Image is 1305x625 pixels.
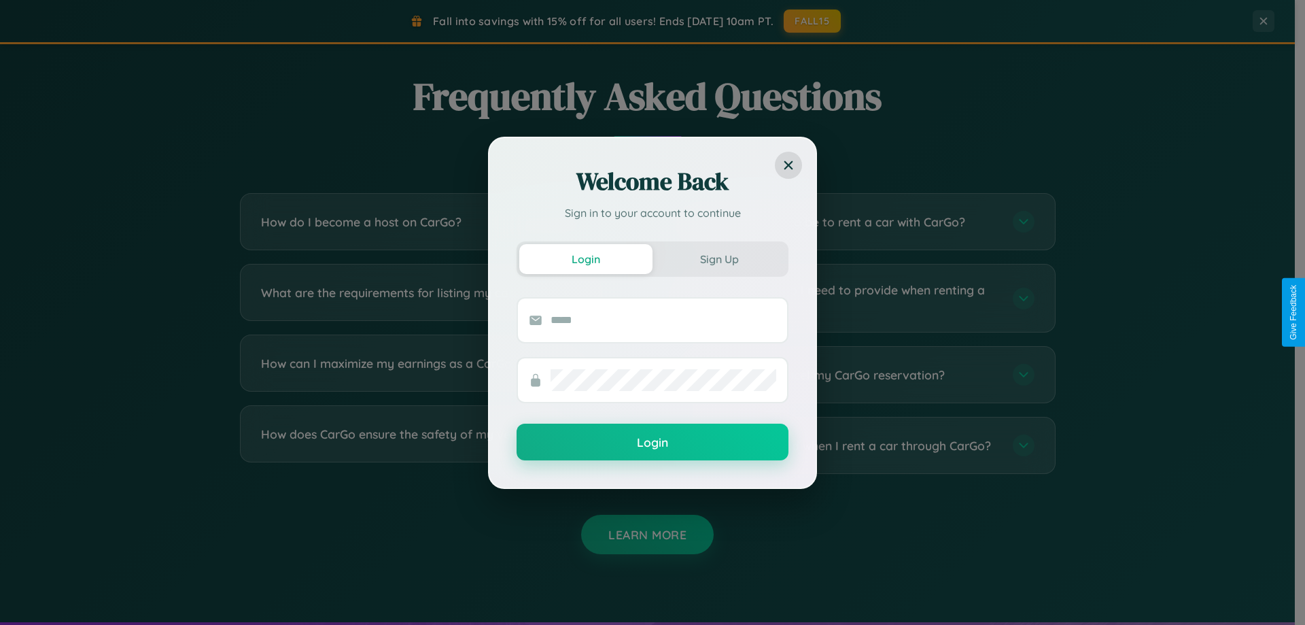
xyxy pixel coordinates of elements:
[519,244,652,274] button: Login
[517,165,788,198] h2: Welcome Back
[652,244,786,274] button: Sign Up
[517,205,788,221] p: Sign in to your account to continue
[517,424,788,460] button: Login
[1289,285,1298,340] div: Give Feedback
